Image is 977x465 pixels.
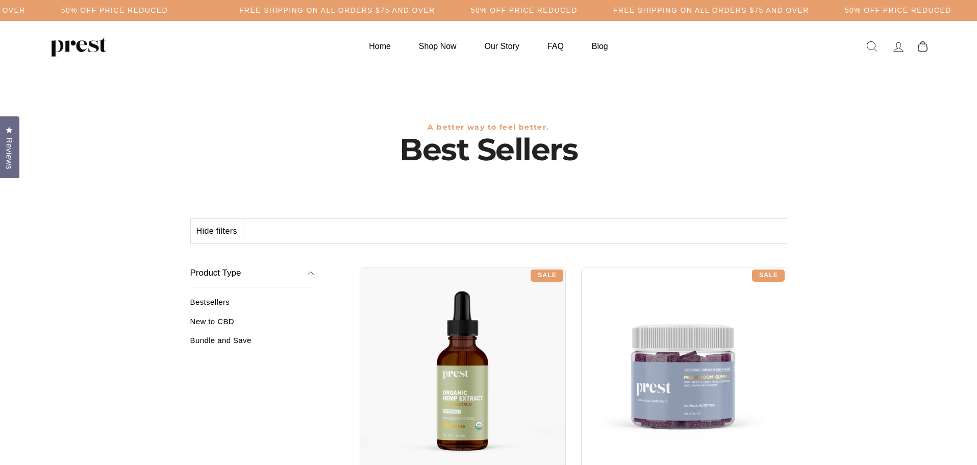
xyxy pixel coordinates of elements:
[531,270,563,282] div: Sale
[613,6,809,15] h5: Free Shipping on all orders $75 and over
[535,36,577,56] a: FAQ
[190,317,314,334] a: New to CBD
[190,298,314,314] a: Bestsellers
[190,123,787,132] h3: A better way to feel better.
[845,6,951,15] h5: 50% OFF PRICE REDUCED
[190,132,787,167] h1: Best Sellers
[190,336,314,353] a: Bundle and Save
[61,6,168,15] h5: 50% OFF PRICE REDUCED
[190,259,314,288] button: Product Type
[356,36,620,56] ul: Primary
[3,137,16,169] span: Reviews
[406,36,469,56] a: Shop Now
[752,270,785,282] div: Sale
[191,219,243,243] button: Hide filters
[579,36,621,56] a: Blog
[356,36,404,56] a: Home
[50,36,106,57] img: PREST ORGANICS
[239,6,435,15] h5: Free Shipping on all orders $75 and over
[471,6,578,15] h5: 50% OFF PRICE REDUCED
[472,36,532,56] a: Our Story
